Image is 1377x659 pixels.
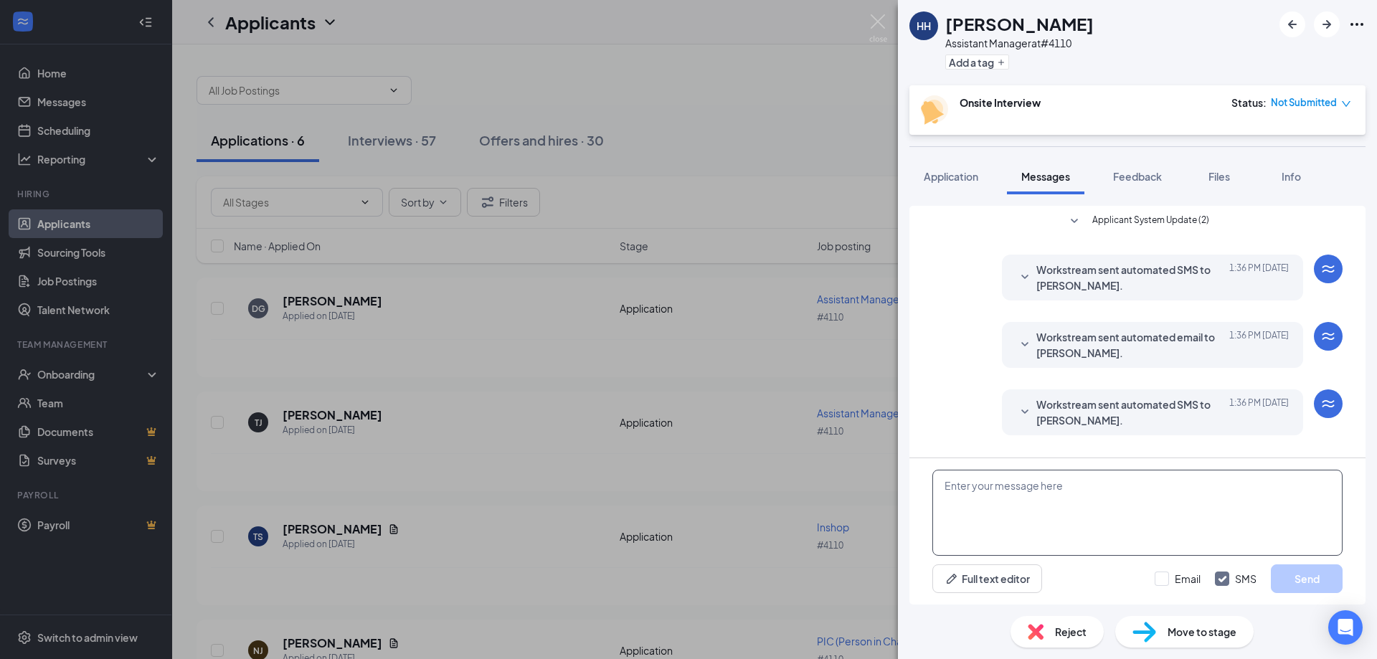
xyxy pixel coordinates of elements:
span: Workstream sent automated SMS to [PERSON_NAME]. [1036,397,1224,428]
span: Messages [1021,170,1070,183]
h1: [PERSON_NAME] [945,11,1094,36]
span: Files [1208,170,1230,183]
span: Feedback [1113,170,1162,183]
svg: SmallChevronDown [1016,336,1033,354]
svg: Ellipses [1348,16,1366,33]
button: ArrowLeftNew [1279,11,1305,37]
span: Reject [1055,624,1087,640]
div: Assistant Manager at #4110 [945,36,1094,50]
button: SmallChevronDownApplicant System Update (2) [1066,213,1209,230]
svg: ArrowRight [1318,16,1335,33]
svg: Plus [997,58,1005,67]
span: Info [1282,170,1301,183]
button: ArrowRight [1314,11,1340,37]
span: Applicant System Update (2) [1092,213,1209,230]
svg: WorkstreamLogo [1320,260,1337,278]
svg: SmallChevronDown [1016,404,1033,421]
svg: SmallChevronDown [1066,213,1083,230]
div: Status : [1231,95,1267,110]
svg: Pen [945,572,959,586]
span: [DATE] 1:36 PM [1229,329,1289,361]
svg: SmallChevronDown [1016,269,1033,286]
span: [DATE] 1:36 PM [1229,397,1289,428]
svg: WorkstreamLogo [1320,328,1337,345]
b: Onsite Interview [960,96,1041,109]
span: down [1341,99,1351,109]
button: PlusAdd a tag [945,54,1009,70]
div: HH [917,19,931,33]
svg: WorkstreamLogo [1320,395,1337,412]
span: Not Submitted [1271,95,1337,110]
span: Workstream sent automated email to [PERSON_NAME]. [1036,329,1224,361]
span: [DATE] 1:36 PM [1229,262,1289,293]
span: Workstream sent automated SMS to [PERSON_NAME]. [1036,262,1224,293]
svg: ArrowLeftNew [1284,16,1301,33]
button: Send [1271,564,1343,593]
span: Application [924,170,978,183]
button: Full text editorPen [932,564,1042,593]
span: Move to stage [1168,624,1236,640]
div: Open Intercom Messenger [1328,610,1363,645]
